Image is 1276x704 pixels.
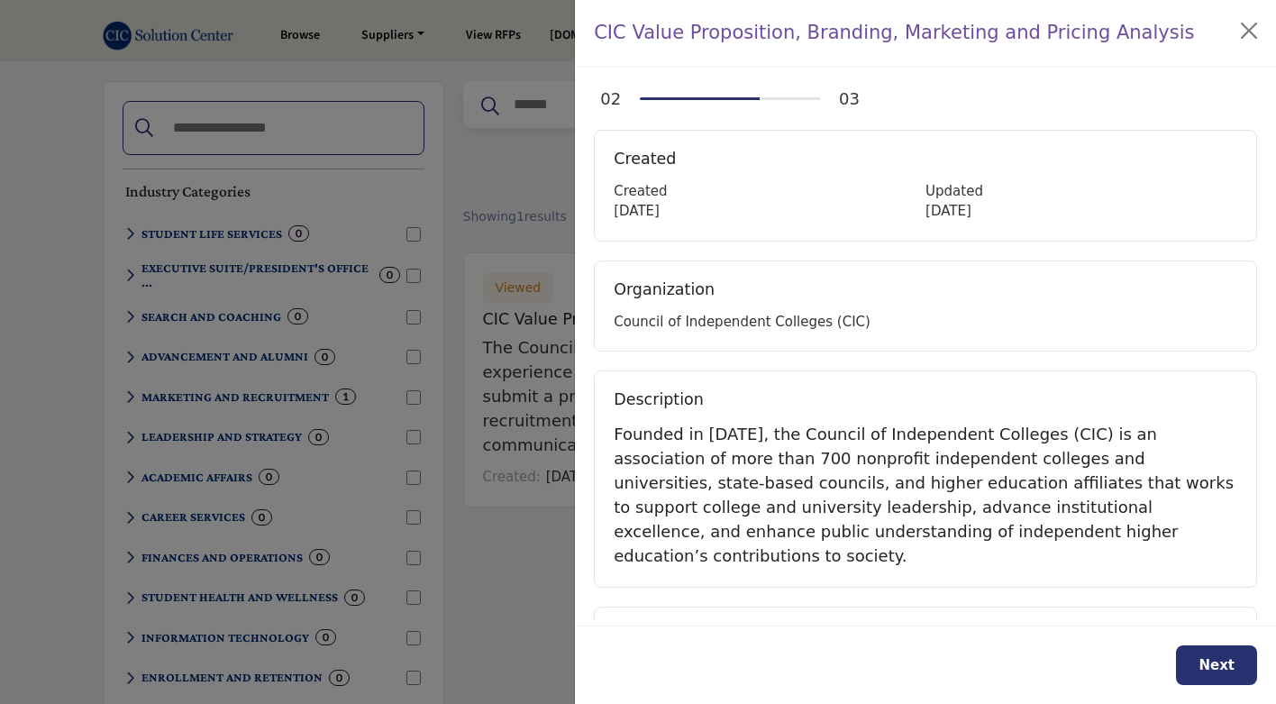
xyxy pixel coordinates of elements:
[614,280,1237,299] h5: Organization
[1199,657,1235,673] span: Next
[600,87,621,111] div: 02
[1235,16,1263,45] button: Close
[614,150,1237,169] h5: Created
[614,183,667,199] span: Created
[1176,645,1257,686] button: Next
[925,183,983,199] span: Updated
[594,19,1194,48] h4: CIC Value Proposition, Branding, Marketing and Pricing Analysis
[614,422,1237,568] div: Founded in [DATE], the Council of Independent Colleges (CIC) is an association of more than 700 n...
[839,87,860,111] div: 03
[614,203,660,219] span: [DATE]
[614,312,1237,333] div: Council of Independent Colleges (CIC)
[925,203,971,219] span: [DATE]
[614,390,1237,409] h5: Description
